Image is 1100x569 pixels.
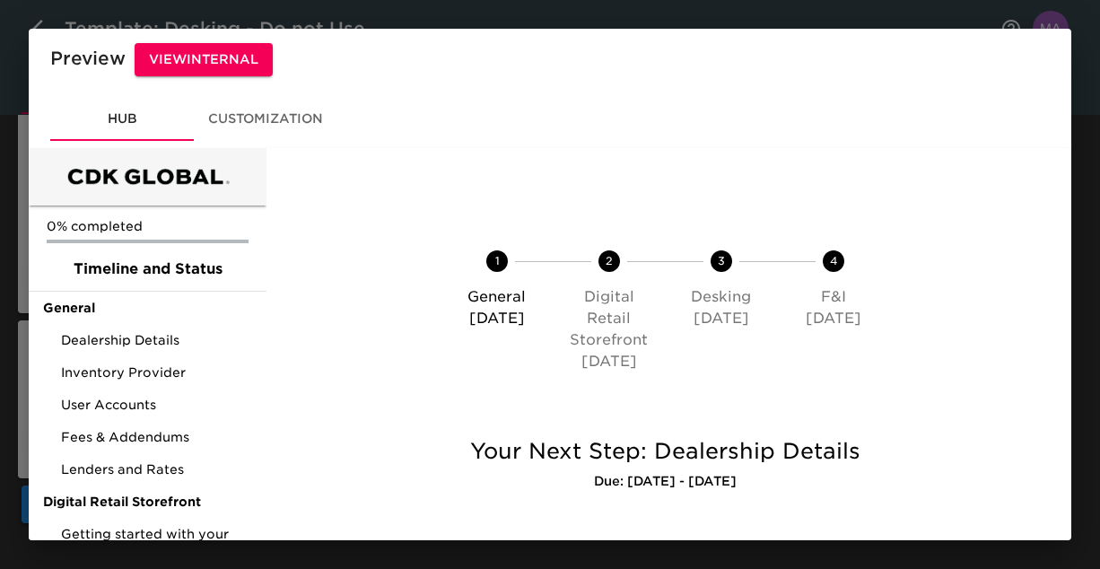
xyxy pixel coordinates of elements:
h6: Due: [DATE] - [DATE] [419,472,911,492]
span: Inventory Provider [61,363,252,381]
div: Inventory Provider [29,356,266,389]
text: 3 [718,254,725,267]
p: General [448,286,546,308]
div: Lenders and Rates [29,453,266,486]
text: 1 [494,254,499,267]
span: View Internal [149,48,258,71]
span: General [43,299,252,317]
p: Digital Retail Storefront [560,286,658,351]
h5: Your Next Step: Dealership Details [419,437,911,466]
p: 0% completed [47,217,249,235]
span: User Accounts [61,396,252,414]
text: 4 [829,254,837,267]
div: Digital Retail Storefront [29,486,266,518]
span: Getting started with your Storefront [61,525,252,561]
button: ViewInternal [135,43,273,76]
div: Fees & Addendums [29,421,266,453]
p: [DATE] [448,308,546,329]
span: Dealership Details [61,331,252,349]
p: [DATE] [672,308,770,329]
h2: Preview [50,43,1050,76]
div: User Accounts [29,389,266,421]
div: Getting started with your Storefront [29,518,266,568]
p: [DATE] [560,351,658,372]
span: Customization [205,108,327,130]
span: Digital Retail Storefront [43,493,252,511]
div: General [29,292,266,324]
span: Hub [61,108,183,130]
span: Timeline and Status [43,258,252,280]
text: 2 [606,254,613,267]
p: Desking [672,286,770,308]
span: Fees & Addendums [61,428,252,446]
p: F&I [784,286,882,308]
div: Dealership Details [29,324,266,356]
p: [DATE] [784,308,882,329]
span: Lenders and Rates [61,460,252,478]
div: Timeline and Status [29,248,266,291]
